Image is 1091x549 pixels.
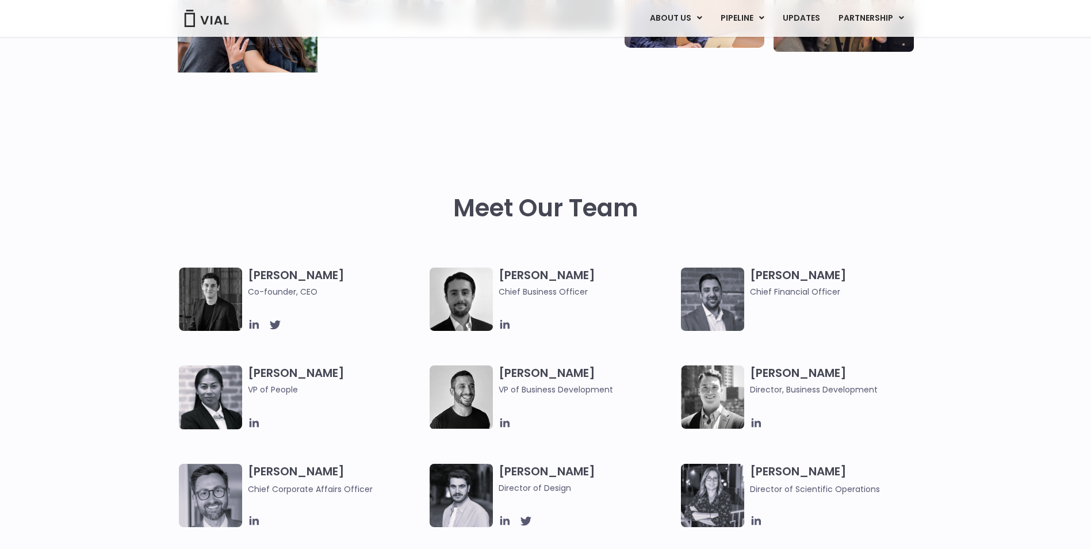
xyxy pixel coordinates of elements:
[750,365,927,396] h3: [PERSON_NAME]
[499,268,675,298] h3: [PERSON_NAME]
[499,482,675,494] span: Director of Design
[774,9,829,28] a: UPDATES
[711,9,773,28] a: PIPELINEMenu Toggle
[750,285,927,298] span: Chief Financial Officer
[681,268,744,331] img: Headshot of smiling man named Samir
[248,268,424,298] h3: [PERSON_NAME]
[430,464,493,527] img: Headshot of smiling man named Albert
[248,365,424,413] h3: [PERSON_NAME]
[750,383,927,396] span: Director, Business Development
[179,268,242,331] img: A black and white photo of a man in a suit attending a Summit.
[248,483,373,495] span: Chief Corporate Affairs Officer
[499,383,675,396] span: VP of Business Development
[750,464,927,495] h3: [PERSON_NAME]
[499,464,675,494] h3: [PERSON_NAME]
[248,285,424,298] span: Co-founder, CEO
[453,195,638,222] h2: Meet Our Team
[430,365,493,429] img: A black and white photo of a man smiling.
[179,464,242,527] img: Paolo-M
[248,464,424,495] h3: [PERSON_NAME]
[179,365,242,429] img: Catie
[641,9,711,28] a: ABOUT USMenu Toggle
[499,365,675,396] h3: [PERSON_NAME]
[248,383,424,396] span: VP of People
[681,365,744,429] img: A black and white photo of a smiling man in a suit at ARVO 2023.
[430,268,493,331] img: A black and white photo of a man in a suit holding a vial.
[829,9,913,28] a: PARTNERSHIPMenu Toggle
[750,483,880,495] span: Director of Scientific Operations
[183,10,229,27] img: Vial Logo
[681,464,744,527] img: Headshot of smiling woman named Sarah
[499,285,675,298] span: Chief Business Officer
[750,268,927,298] h3: [PERSON_NAME]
